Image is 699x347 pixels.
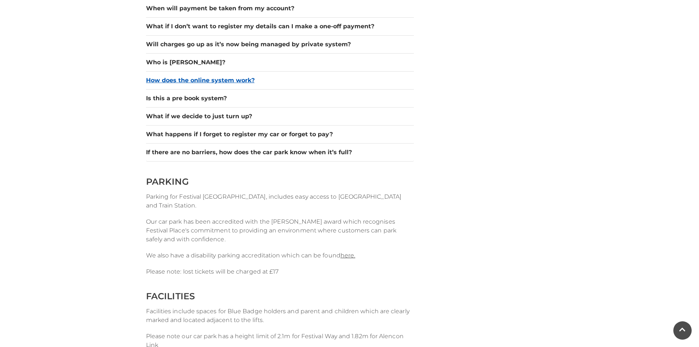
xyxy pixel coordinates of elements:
[146,112,414,121] button: What if we decide to just turn up?
[146,291,195,301] span: FACILITIES
[146,130,414,139] button: What happens if I forget to register my car or forget to pay?
[146,94,414,103] button: Is this a pre book system?
[146,252,356,259] span: We also have a disability parking accreditation which can be found
[146,76,414,85] button: How does the online system work?
[146,308,409,323] span: Facilities include spaces for Blue Badge holders and parent and children which are clearly marked...
[146,4,414,13] button: When will payment be taken from my account?
[146,218,396,243] span: Our car park has been accredited with the [PERSON_NAME] award which recognises Festival Place's c...
[146,40,414,49] button: Will charges go up as it’s now being managed by private system?
[146,148,414,157] button: If there are no barriers, how does the car park know when it’s full?
[146,22,414,31] button: What if I don’t want to register my details can I make a one-off payment?
[146,176,189,187] span: PARKING
[146,268,279,275] span: Please note: lost tickets will be charged at £17
[341,252,355,259] a: here.
[146,58,414,67] button: Who is [PERSON_NAME]?
[146,193,401,209] span: Parking for Festival [GEOGRAPHIC_DATA], includes easy access to [GEOGRAPHIC_DATA] and Train Station.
